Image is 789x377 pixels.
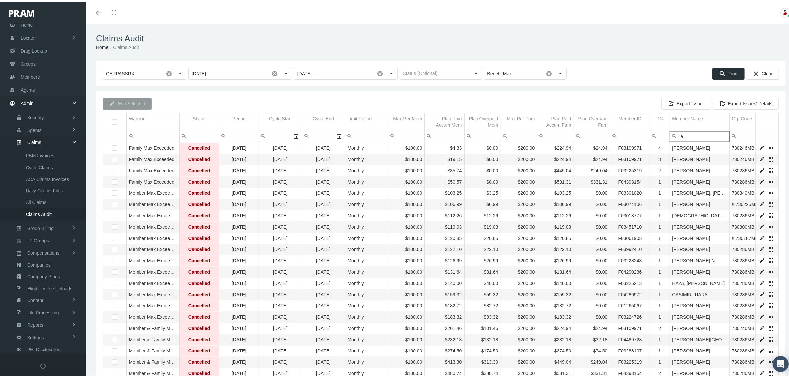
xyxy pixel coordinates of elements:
[768,222,774,228] a: Show Details
[729,242,769,254] td: 730286MB
[219,276,259,288] td: [DATE]
[219,265,259,276] td: [DATE]
[345,129,388,140] td: Filter cell
[219,197,259,209] td: [DATE]
[127,129,179,140] input: Filter cell
[471,66,482,78] div: Select
[27,123,42,134] span: Agents
[219,288,259,299] td: [DATE]
[179,186,219,197] td: Cancelled
[712,66,745,78] div: Find
[610,112,650,129] td: Column Member ID
[759,188,765,194] a: Edit
[650,152,670,164] td: 3
[388,129,424,140] input: Filter cell
[259,209,302,220] td: [DATE]
[259,265,302,276] td: [DATE]
[729,231,769,242] td: !!!730187MB
[345,129,388,140] input: Filter cell
[259,129,302,140] td: Filter cell
[768,256,774,262] a: Show Details
[501,129,537,140] input: Filter cell
[345,175,388,186] td: Monthly
[219,299,259,310] td: [DATE]
[768,301,774,307] a: Show Details
[729,310,769,321] td: 730286MB
[126,186,179,197] td: Member Max Exceeded
[112,189,117,195] div: Select row
[729,254,769,265] td: 730286MB
[537,129,574,140] input: Filter cell
[103,96,779,108] div: Data grid toolbar
[574,129,610,140] td: Filter cell
[21,17,33,29] span: Home
[345,299,388,310] td: Monthly
[729,186,769,197] td: 730340MB
[650,231,670,242] td: 1
[302,129,334,140] input: Filter cell
[126,220,179,231] td: Member Max Exceeded
[21,30,36,43] span: Locator
[729,288,769,299] td: 730286MB
[768,211,774,217] a: Show Details
[126,164,179,175] td: Family Max Exceeded
[610,129,650,140] input: Filter cell
[21,95,34,108] span: Admin
[108,42,139,49] li: Claims Audit
[610,209,650,220] td: F03018777
[610,220,650,231] td: F03451710
[345,152,388,164] td: Monthly
[713,96,779,108] div: Export Issues' Details
[610,242,650,254] td: F03992410
[768,166,774,172] a: Show Details
[26,148,54,160] span: PBM Invoices
[670,186,729,197] td: [PERSON_NAME], [PERSON_NAME]
[259,197,302,209] td: [DATE]
[670,112,729,129] td: Column Member Name
[280,66,292,78] div: Select
[762,69,773,75] span: Clear
[179,220,219,231] td: Cancelled
[610,299,650,310] td: F01265067
[112,268,117,274] div: Select row
[302,265,345,276] td: [DATE]
[768,267,774,273] a: Show Details
[302,220,345,231] td: [DATE]
[650,129,670,140] td: Filter cell
[728,69,737,75] span: Find
[27,281,72,293] span: Eligibility File Uploads
[180,129,219,140] input: Filter cell
[219,209,259,220] td: [DATE]
[112,234,117,240] div: Select row
[259,141,302,152] td: [DATE]
[670,152,729,164] td: [PERSON_NAME]
[670,242,729,254] td: [PERSON_NAME]
[345,276,388,288] td: Monthly
[21,43,47,56] span: Drug Lookup
[27,233,49,244] span: LF Groups
[670,129,729,140] input: Filter cell
[219,164,259,175] td: [DATE]
[670,141,729,152] td: [PERSON_NAME]
[650,197,670,209] td: 1
[345,288,388,299] td: Monthly
[259,129,291,140] input: Filter cell
[574,112,610,129] td: Column Plan Overpaid Fam
[345,141,388,152] td: Monthly
[302,186,345,197] td: [DATE]
[650,265,670,276] td: 1
[610,129,650,140] td: Filter cell
[729,276,769,288] td: 730286MB
[650,276,670,288] td: 1
[219,175,259,186] td: [DATE]
[112,211,117,217] div: Select row
[768,290,774,296] a: Show Details
[650,141,670,152] td: 4
[730,129,769,140] input: Filter cell
[219,152,259,164] td: [DATE]
[259,175,302,186] td: [DATE]
[219,129,259,140] input: Filter cell
[26,195,46,206] span: All Claims
[759,312,765,318] a: Edit
[219,254,259,265] td: [DATE]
